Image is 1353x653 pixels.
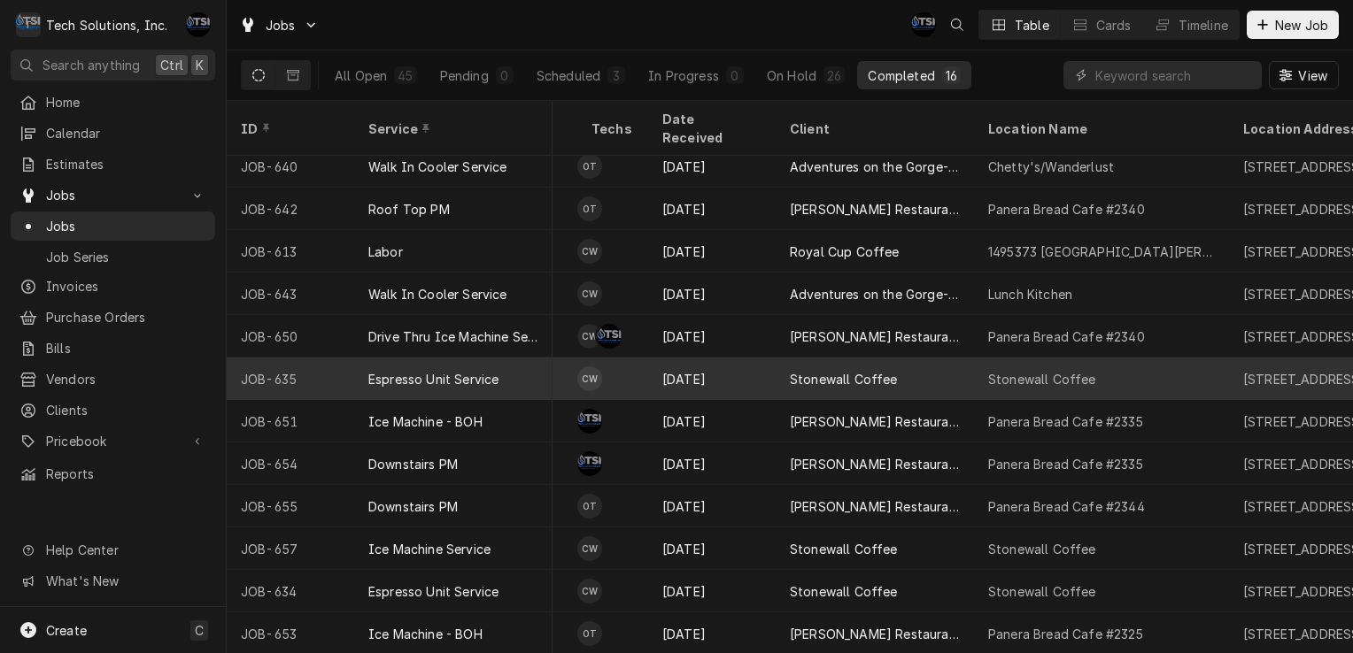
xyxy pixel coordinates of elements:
div: [DATE] [648,230,776,273]
div: T [16,12,41,37]
div: JOB-640 [227,145,354,188]
div: JOB-643 [227,273,354,315]
div: [DATE] [648,400,776,442]
a: Calendar [11,119,215,148]
div: Panera Bread Cafe #2344 [988,497,1145,516]
div: JOB-613 [227,230,354,273]
span: K [196,56,204,74]
div: 26 [827,66,841,85]
div: [PERSON_NAME] Restaurant Group [790,412,960,431]
div: Coleton Wallace's Avatar [577,281,602,306]
div: JOB-642 [227,188,354,230]
div: Royal Cup Coffee [790,242,900,261]
div: Espresso Unit Service [368,582,499,601]
div: CW [577,281,602,306]
div: OT [577,196,602,221]
div: Location Name [988,119,1211,138]
div: Otis Tooley's Avatar [577,196,602,221]
div: Panera Bread Cafe #2340 [988,200,1145,219]
div: [DATE] [648,442,776,485]
div: Lunch Kitchen [988,285,1072,303]
div: [PERSON_NAME] Restaurant Group [790,625,960,643]
a: Reports [11,459,215,488]
span: New Job [1272,16,1332,35]
div: Chetty's/Wanderlust [988,157,1114,176]
div: [PERSON_NAME] Restaurant Group [790,497,960,516]
div: AF [186,12,211,37]
div: Adventures on the Gorge-Aramark Destinations [790,285,960,303]
span: Invoices [46,277,206,296]
span: Help Center [46,541,205,559]
div: Stonewall Coffee [790,540,898,558]
span: Ctrl [160,56,183,74]
a: Go to Jobs [232,11,326,40]
div: Shaun Booth's Avatar [597,324,622,349]
span: Bills [46,339,206,357]
div: Panera Bread Cafe #2325 [988,625,1143,643]
div: Tech Solutions, Inc. [46,16,167,35]
span: Vendors [46,370,206,388]
div: In Progress [648,66,719,85]
div: Otis Tooley's Avatar [577,154,602,179]
div: Stonewall Coffee [790,370,898,388]
div: AF [577,451,602,476]
div: Coleton Wallace's Avatar [577,579,602,603]
span: Clients [46,401,206,419]
div: [DATE] [648,485,776,527]
div: Roof Top PM [368,200,450,219]
div: CW [577,239,602,264]
div: Service [368,119,535,138]
div: Downstairs PM [368,455,458,473]
div: [DATE] [648,188,776,230]
a: Purchase Orders [11,303,215,332]
div: Client [790,119,956,138]
div: Otis Tooley's Avatar [577,621,602,646]
div: 0 [730,66,740,85]
div: Table [1015,16,1049,35]
div: [DATE] [648,527,776,570]
span: View [1295,66,1331,85]
div: All Open [335,66,387,85]
a: Jobs [11,211,215,241]
a: Clients [11,396,215,425]
div: Austin Fox's Avatar [577,409,602,434]
a: Go to Pricebook [11,426,215,456]
a: Job Series [11,242,215,272]
div: OT [577,621,602,646]
span: Home [46,93,206,111]
div: Panera Bread Cafe #2335 [988,455,1143,473]
div: Techs [591,119,634,138]
div: [DATE] [648,273,776,315]
div: JOB-650 [227,315,354,357]
div: Downstairs PM [368,497,458,516]
a: Bills [11,334,215,363]
span: What's New [46,572,205,590]
button: Search anythingCtrlK [11,50,215,81]
button: New Job [1247,11,1339,39]
span: C [195,621,204,640]
span: Estimates [46,155,206,173]
div: [PERSON_NAME] Restaurant Group [790,327,960,346]
span: Pricebook [46,432,180,450]
div: SB [597,324,622,349]
a: Estimates [11,150,215,179]
div: JOB-635 [227,357,354,400]
div: JOB-654 [227,442,354,485]
div: Panera Bread Cafe #2340 [988,327,1145,346]
div: [DATE] [648,145,776,188]
div: Timeline [1179,16,1228,35]
div: AF [577,409,602,434]
div: Coleton Wallace's Avatar [577,324,602,349]
a: Go to What's New [11,566,215,595]
a: Go to Help Center [11,535,215,565]
div: Panera Bread Cafe #2335 [988,412,1143,431]
div: 45 [398,66,413,85]
button: View [1269,61,1339,89]
div: Adventures on the Gorge-Aramark Destinations [790,157,960,176]
span: Jobs [266,16,296,35]
button: Open search [943,11,971,39]
div: CW [577,324,602,349]
div: Otis Tooley's Avatar [577,494,602,519]
div: Coleton Wallace's Avatar [577,239,602,264]
div: [DATE] [648,357,776,400]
